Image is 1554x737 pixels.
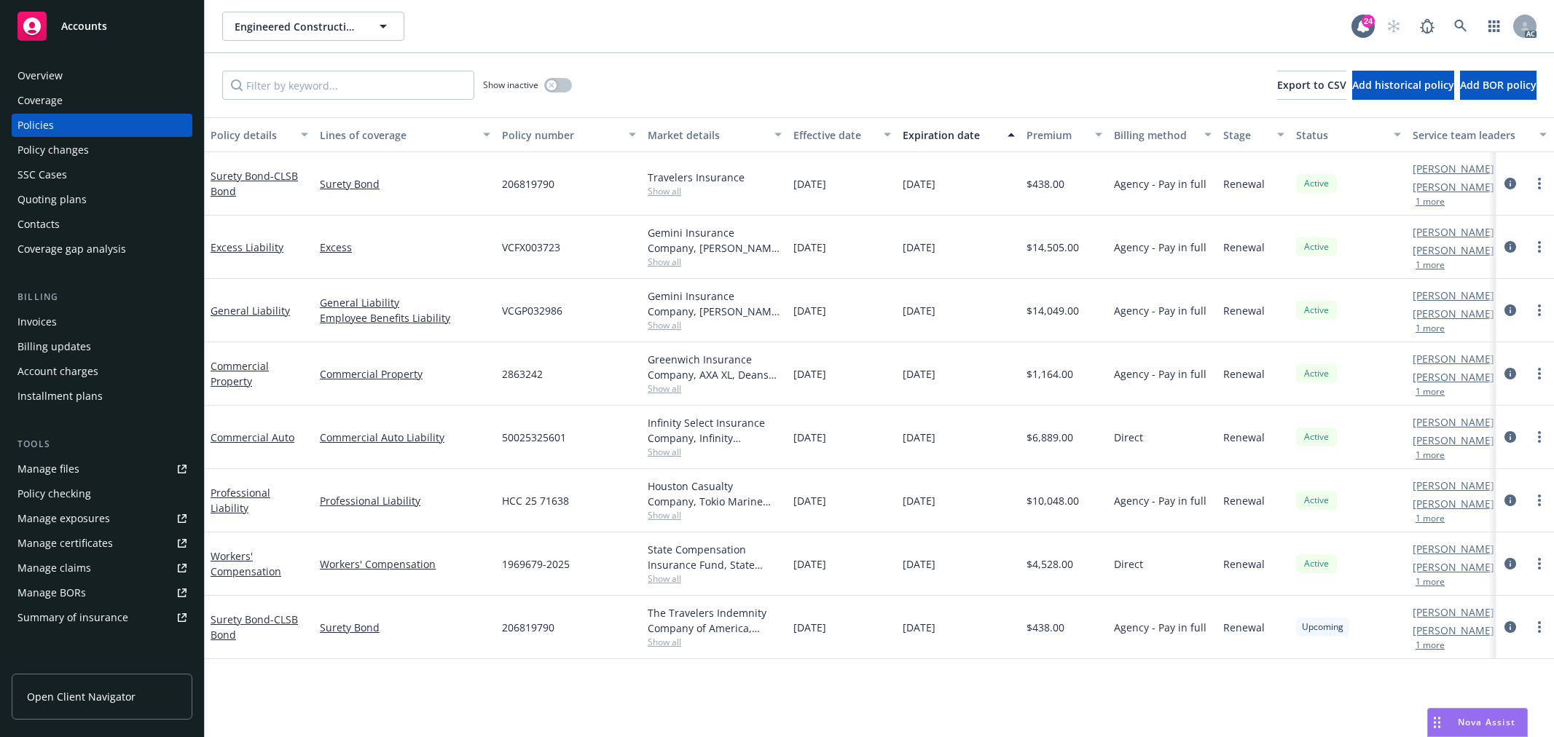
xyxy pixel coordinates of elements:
a: more [1531,238,1548,256]
span: Engineered Construction Services Corp. [235,19,361,34]
button: Policy number [496,117,642,152]
a: more [1531,555,1548,572]
a: Accounts [12,6,192,47]
div: Gemini Insurance Company, [PERSON_NAME] Corporation, CRC Group [648,288,782,319]
div: Expiration date [903,127,999,143]
span: [DATE] [903,303,935,318]
a: Professional Liability [211,486,270,515]
span: Renewal [1223,366,1265,382]
div: Quoting plans [17,188,87,211]
div: Effective date [793,127,875,143]
div: Billing [12,290,192,304]
div: The Travelers Indemnity Company of America, Travelers Insurance [648,605,782,636]
span: 2863242 [502,366,543,382]
button: 1 more [1416,387,1445,396]
span: [DATE] [793,556,826,572]
span: [DATE] [793,430,826,445]
span: Active [1302,557,1331,570]
a: Invoices [12,310,192,334]
a: [PERSON_NAME] [1413,478,1494,493]
a: [PERSON_NAME] [1413,369,1494,385]
button: Premium [1021,117,1108,152]
button: Policy details [205,117,314,152]
a: more [1531,365,1548,382]
span: 206819790 [502,620,554,635]
a: Manage exposures [12,507,192,530]
a: General Liability [320,295,490,310]
a: [PERSON_NAME] [1413,179,1494,194]
button: 1 more [1416,578,1445,586]
a: Surety Bond [211,612,298,642]
span: $438.00 [1027,620,1064,635]
a: [PERSON_NAME] [1413,623,1494,638]
span: Show all [648,509,782,521]
span: $1,164.00 [1027,366,1073,382]
a: circleInformation [1502,238,1519,256]
div: Travelers Insurance [648,170,782,185]
span: [DATE] [793,366,826,382]
span: Active [1302,240,1331,253]
div: Policy checking [17,482,91,505]
span: [DATE] [793,303,826,318]
button: 1 more [1416,451,1445,460]
a: [PERSON_NAME] [1413,433,1494,448]
button: 1 more [1416,261,1445,269]
span: 1969679-2025 [502,556,570,572]
a: more [1531,175,1548,192]
a: circleInformation [1502,175,1519,192]
div: Coverage gap analysis [17,237,126,261]
span: Renewal [1223,493,1265,508]
a: Report a Bug [1413,12,1442,41]
a: Account charges [12,360,192,383]
button: Expiration date [897,117,1021,152]
span: Show all [648,446,782,458]
div: 24 [1362,15,1375,28]
span: Show all [648,256,782,268]
a: [PERSON_NAME] [1413,604,1494,620]
div: Billing method [1114,127,1196,143]
a: circleInformation [1502,301,1519,319]
span: [DATE] [903,176,935,192]
span: Renewal [1223,430,1265,445]
span: [DATE] [793,620,826,635]
span: Open Client Navigator [27,689,136,704]
button: Billing method [1108,117,1217,152]
span: Agency - Pay in full [1114,240,1206,255]
div: State Compensation Insurance Fund, State Compensation Insurance Fund (SCIF) [648,542,782,572]
a: [PERSON_NAME] [1413,288,1494,303]
button: Nova Assist [1427,708,1528,737]
span: Direct [1114,430,1143,445]
span: Active [1302,177,1331,190]
a: Start snowing [1379,12,1408,41]
span: Show all [648,185,782,197]
span: Active [1302,304,1331,317]
div: Manage BORs [17,581,86,604]
div: Lines of coverage [320,127,474,143]
span: [DATE] [793,176,826,192]
div: Greenwich Insurance Company, AXA XL, Deans and [PERSON_NAME] [648,352,782,382]
a: [PERSON_NAME] [1413,351,1494,366]
button: 1 more [1416,641,1445,650]
span: [DATE] [793,493,826,508]
button: 1 more [1416,197,1445,206]
div: Summary of insurance [17,606,128,629]
div: SSC Cases [17,163,67,186]
a: more [1531,301,1548,319]
button: Lines of coverage [314,117,496,152]
button: Market details [642,117,788,152]
span: HCC 25 71638 [502,493,569,508]
a: Manage BORs [12,581,192,604]
button: Service team leaders [1407,117,1553,152]
a: Coverage gap analysis [12,237,192,261]
a: Quoting plans [12,188,192,211]
span: Direct [1114,556,1143,572]
span: Add BOR policy [1460,78,1537,92]
a: Commercial Auto Liability [320,430,490,445]
button: Add historical policy [1352,71,1454,100]
a: Manage files [12,457,192,481]
span: Show inactive [483,79,538,91]
a: Employee Benefits Liability [320,310,490,326]
a: [PERSON_NAME] [1413,414,1494,430]
a: Commercial Property [211,359,269,388]
a: circleInformation [1502,428,1519,446]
